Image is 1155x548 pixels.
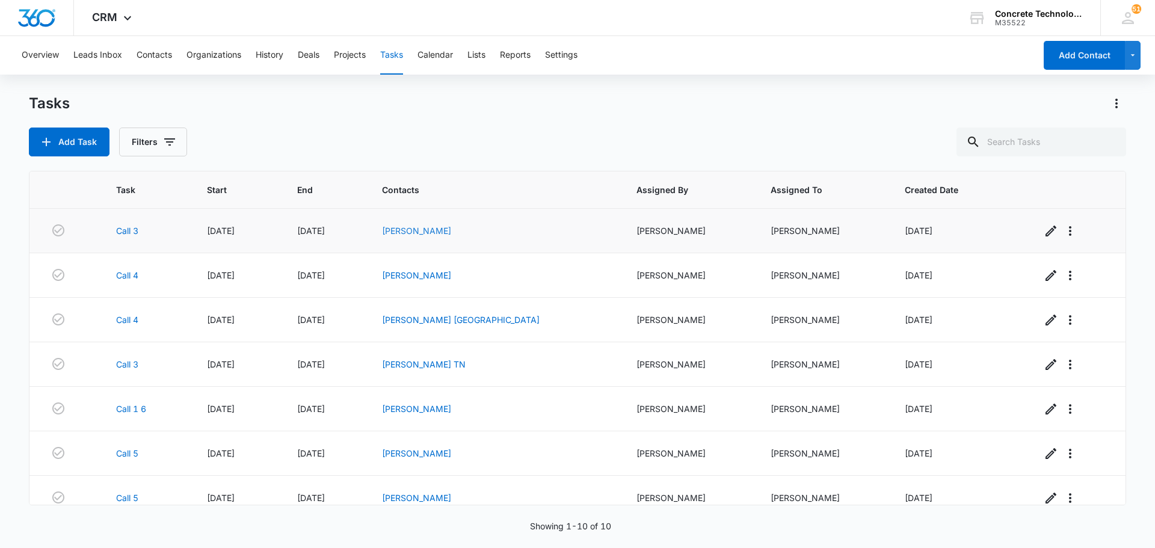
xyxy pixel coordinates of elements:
[1044,41,1125,70] button: Add Contact
[297,404,325,414] span: [DATE]
[382,359,466,369] a: [PERSON_NAME] TN
[995,9,1083,19] div: account name
[636,491,742,504] div: [PERSON_NAME]
[73,36,122,75] button: Leads Inbox
[1132,4,1141,14] span: 51
[636,358,742,371] div: [PERSON_NAME]
[771,224,876,237] div: [PERSON_NAME]
[297,183,336,196] span: End
[382,226,451,236] a: [PERSON_NAME]
[334,36,366,75] button: Projects
[116,447,138,460] a: Call 5
[297,493,325,503] span: [DATE]
[905,493,932,503] span: [DATE]
[771,269,876,282] div: [PERSON_NAME]
[905,270,932,280] span: [DATE]
[771,313,876,326] div: [PERSON_NAME]
[382,493,451,503] a: [PERSON_NAME]
[636,447,742,460] div: [PERSON_NAME]
[137,36,172,75] button: Contacts
[116,183,160,196] span: Task
[905,226,932,236] span: [DATE]
[1107,94,1126,113] button: Actions
[771,183,858,196] span: Assigned To
[636,224,742,237] div: [PERSON_NAME]
[116,491,138,504] a: Call 5
[530,520,611,532] p: Showing 1-10 of 10
[297,448,325,458] span: [DATE]
[500,36,531,75] button: Reports
[956,128,1126,156] input: Search Tasks
[207,226,235,236] span: [DATE]
[382,270,451,280] a: [PERSON_NAME]
[116,402,146,415] a: Call 1 6
[380,36,403,75] button: Tasks
[256,36,283,75] button: History
[905,404,932,414] span: [DATE]
[905,183,995,196] span: Created Date
[771,402,876,415] div: [PERSON_NAME]
[297,226,325,236] span: [DATE]
[771,358,876,371] div: [PERSON_NAME]
[905,448,932,458] span: [DATE]
[382,404,451,414] a: [PERSON_NAME]
[207,448,235,458] span: [DATE]
[771,491,876,504] div: [PERSON_NAME]
[297,270,325,280] span: [DATE]
[92,11,117,23] span: CRM
[1132,4,1141,14] div: notifications count
[29,94,70,112] h1: Tasks
[207,359,235,369] span: [DATE]
[116,224,138,237] a: Call 3
[771,447,876,460] div: [PERSON_NAME]
[636,269,742,282] div: [PERSON_NAME]
[297,315,325,325] span: [DATE]
[207,183,251,196] span: Start
[382,448,451,458] a: [PERSON_NAME]
[636,402,742,415] div: [PERSON_NAME]
[186,36,241,75] button: Organizations
[119,128,187,156] button: Filters
[417,36,453,75] button: Calendar
[467,36,485,75] button: Lists
[22,36,59,75] button: Overview
[905,359,932,369] span: [DATE]
[636,183,724,196] span: Assigned By
[905,315,932,325] span: [DATE]
[116,269,138,282] a: Call 4
[545,36,577,75] button: Settings
[116,358,138,371] a: Call 3
[207,404,235,414] span: [DATE]
[297,359,325,369] span: [DATE]
[29,128,109,156] button: Add Task
[995,19,1083,27] div: account id
[298,36,319,75] button: Deals
[636,313,742,326] div: [PERSON_NAME]
[382,315,540,325] a: [PERSON_NAME] [GEOGRAPHIC_DATA]
[116,313,138,326] a: Call 4
[207,493,235,503] span: [DATE]
[382,183,591,196] span: Contacts
[207,315,235,325] span: [DATE]
[207,270,235,280] span: [DATE]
